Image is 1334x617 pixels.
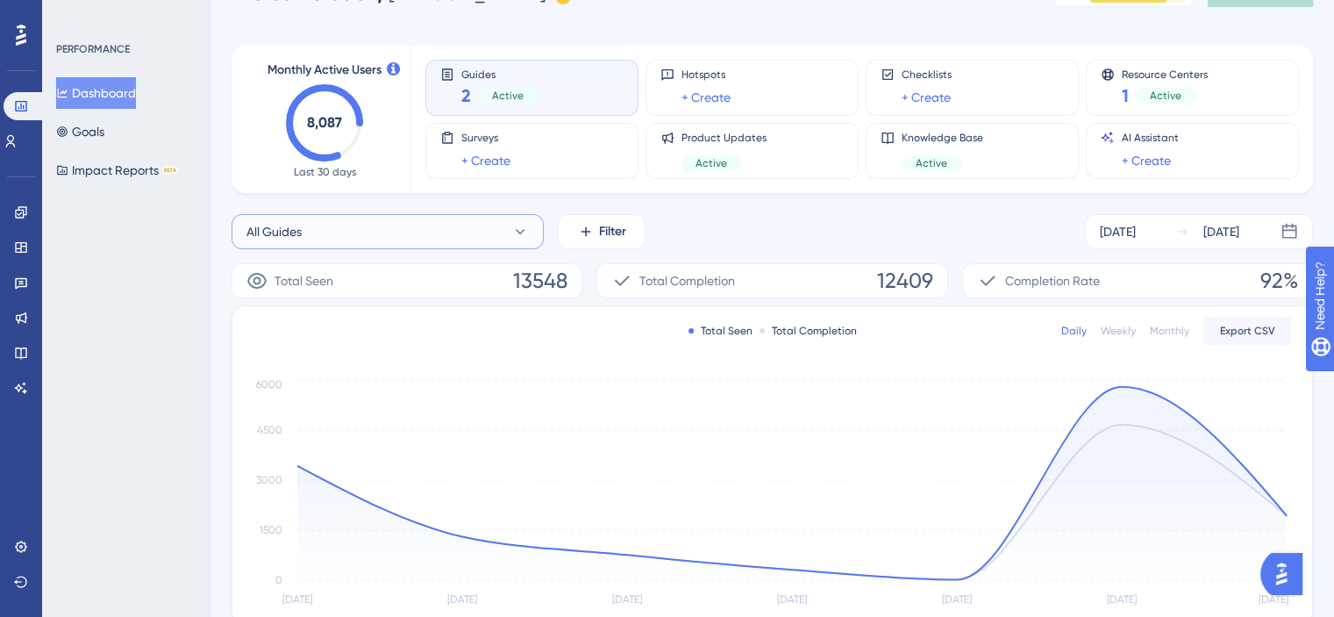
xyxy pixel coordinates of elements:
[56,77,136,109] button: Dashboard
[268,60,382,81] span: Monthly Active Users
[681,87,731,108] a: + Create
[1122,131,1179,145] span: AI Assistant
[902,68,952,82] span: Checklists
[688,324,753,338] div: Total Seen
[257,424,282,436] tspan: 4500
[1259,593,1288,606] tspan: [DATE]
[877,267,933,295] span: 12409
[1005,270,1100,291] span: Completion Rate
[56,154,178,186] button: Impact ReportsBETA
[902,131,983,145] span: Knowledge Base
[232,214,544,249] button: All Guides
[447,593,477,606] tspan: [DATE]
[275,574,282,586] tspan: 0
[256,474,282,486] tspan: 3000
[1260,267,1298,295] span: 92%
[282,593,312,606] tspan: [DATE]
[275,270,333,291] span: Total Seen
[1122,68,1208,80] span: Resource Centers
[461,131,510,145] span: Surveys
[307,114,342,131] text: 8,087
[942,593,972,606] tspan: [DATE]
[696,156,727,170] span: Active
[1203,221,1239,242] div: [DATE]
[513,267,567,295] span: 13548
[56,116,104,147] button: Goals
[1122,83,1129,108] span: 1
[461,68,538,80] span: Guides
[260,524,282,536] tspan: 1500
[492,89,524,103] span: Active
[1101,324,1136,338] div: Weekly
[902,87,951,108] a: + Create
[612,593,642,606] tspan: [DATE]
[681,131,767,145] span: Product Updates
[1150,89,1181,103] span: Active
[162,166,178,175] div: BETA
[1260,548,1313,600] iframe: UserGuiding AI Assistant Launcher
[777,593,807,606] tspan: [DATE]
[599,221,626,242] span: Filter
[56,42,130,56] div: PERFORMANCE
[1203,317,1291,345] button: Export CSV
[294,165,356,179] span: Last 30 days
[461,83,471,108] span: 2
[558,214,646,249] button: Filter
[461,150,510,171] a: + Create
[639,270,735,291] span: Total Completion
[681,68,731,82] span: Hotspots
[760,324,857,338] div: Total Completion
[1061,324,1087,338] div: Daily
[256,377,282,390] tspan: 6000
[1107,593,1137,606] tspan: [DATE]
[1122,150,1171,171] a: + Create
[1150,324,1189,338] div: Monthly
[916,156,947,170] span: Active
[41,4,110,25] span: Need Help?
[246,221,302,242] span: All Guides
[1220,324,1275,338] span: Export CSV
[1100,221,1136,242] div: [DATE]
